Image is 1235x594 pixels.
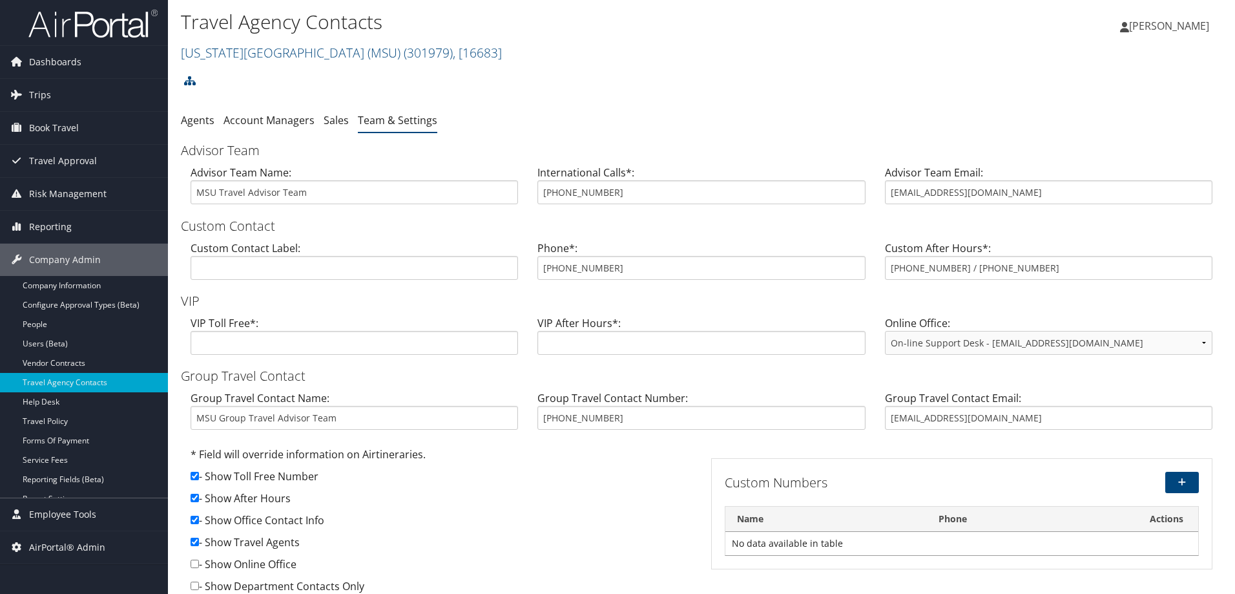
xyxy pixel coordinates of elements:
div: Group Travel Contact Email: [875,390,1222,440]
span: Dashboards [29,46,81,78]
div: - Show Travel Agents [191,535,692,557]
h3: Advisor Team [181,142,1222,160]
div: * Field will override information on Airtineraries. [191,447,692,469]
a: Team & Settings [358,113,437,127]
span: Employee Tools [29,498,96,531]
span: [PERSON_NAME] [1129,19,1209,33]
div: - Show Toll Free Number [191,469,692,491]
div: VIP After Hours*: [528,315,875,365]
div: - Show Online Office [191,557,692,578]
div: Group Travel Contact Number: [528,390,875,440]
span: Company Admin [29,244,101,276]
td: No data available in table [725,532,1198,555]
div: Custom Contact Label: [181,240,528,290]
span: Reporting [29,211,72,243]
a: Agents [181,113,214,127]
span: Trips [29,79,51,111]
a: Sales [324,113,349,127]
div: Online Office: [875,315,1222,365]
div: Group Travel Contact Name: [181,390,528,440]
div: - Show After Hours [191,491,692,513]
span: , [ 16683 ] [453,44,502,61]
div: - Show Office Contact Info [191,513,692,535]
th: Name: activate to sort column descending [725,507,927,532]
th: Phone: activate to sort column ascending [927,507,1135,532]
th: Actions: activate to sort column ascending [1136,507,1198,532]
div: Advisor Team Name: [181,165,528,215]
span: Book Travel [29,112,79,144]
span: ( 301979 ) [404,44,453,61]
div: International Calls*: [528,165,875,215]
span: AirPortal® Admin [29,531,105,564]
a: [US_STATE][GEOGRAPHIC_DATA] (MSU) [181,44,502,61]
h3: Group Travel Contact [181,367,1222,385]
div: Phone*: [528,240,875,290]
h3: VIP [181,292,1222,310]
h3: Custom Contact [181,217,1222,235]
img: airportal-logo.png [28,8,158,39]
h1: Travel Agency Contacts [181,8,875,36]
a: [PERSON_NAME] [1120,6,1222,45]
span: Travel Approval [29,145,97,177]
h3: Custom Numbers [725,474,1037,492]
a: Account Managers [223,113,315,127]
div: Custom After Hours*: [875,240,1222,290]
span: Risk Management [29,178,107,210]
div: VIP Toll Free*: [181,315,528,365]
div: Advisor Team Email: [875,165,1222,215]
